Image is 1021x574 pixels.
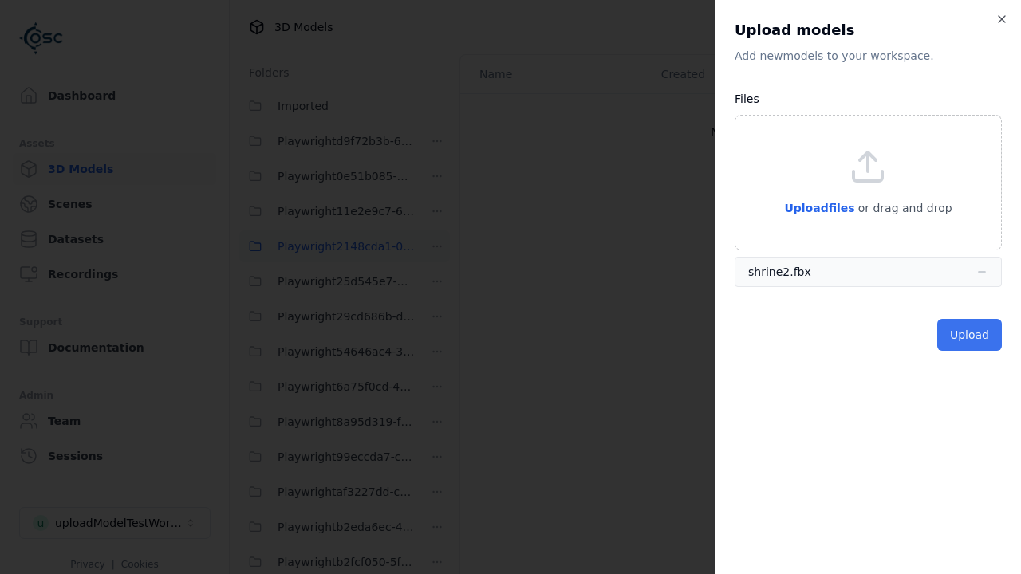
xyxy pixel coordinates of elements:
[735,48,1002,64] p: Add new model s to your workspace.
[937,319,1002,351] button: Upload
[784,202,854,214] span: Upload files
[735,92,759,105] label: Files
[855,199,952,218] p: or drag and drop
[735,19,1002,41] h2: Upload models
[748,264,811,280] div: shrine2.fbx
